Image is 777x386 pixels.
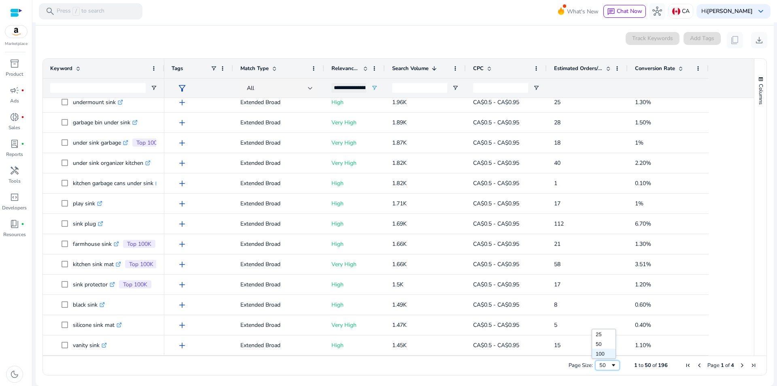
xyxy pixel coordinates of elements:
[177,118,187,128] span: add
[392,260,407,268] span: 1.66K
[596,351,605,357] span: 100
[554,301,557,309] span: 8
[177,98,187,107] span: add
[554,341,560,349] span: 15
[45,6,55,16] span: search
[473,98,519,106] span: CA$0.5 - CA$0.95
[177,219,187,229] span: add
[240,215,317,232] p: Extended Broad
[652,6,662,16] span: hub
[10,192,19,202] span: code_blocks
[177,260,187,269] span: add
[554,281,560,288] span: 17
[331,276,378,293] p: High
[240,236,317,252] p: Extended Broad
[599,362,610,369] div: 50
[73,337,107,354] p: vanity sink
[8,177,21,185] p: Tools
[10,219,19,229] span: book_4
[635,179,651,187] span: 0.10%
[725,362,730,369] span: of
[73,317,122,333] p: silicone sink mat
[554,240,560,248] span: 21
[750,362,757,369] div: Last Page
[331,215,378,232] p: High
[554,65,603,72] span: Estimated Orders/Month
[707,362,720,369] span: Page
[392,139,407,147] span: 1.87K
[603,5,646,18] button: chatChat Now
[635,301,651,309] span: 0.60%
[473,301,519,309] span: CA$0.5 - CA$0.95
[635,321,651,329] span: 0.40%
[452,85,459,91] button: Open Filter Menu
[473,83,528,93] input: CPC Filter Input
[331,236,378,252] p: High
[392,200,407,207] span: 1.71K
[392,301,407,309] span: 1.49K
[473,281,519,288] span: CA$0.5 - CA$0.95
[371,85,378,91] button: Open Filter Menu
[473,139,519,147] span: CA$0.5 - CA$0.95
[554,159,560,167] span: 40
[392,240,407,248] span: 1.66K
[136,139,161,147] p: Top 100K
[331,175,378,192] p: High
[473,119,519,126] span: CA$0.5 - CA$0.95
[554,139,560,147] span: 18
[21,222,24,226] span: fiber_manual_record
[240,65,269,72] span: Match Type
[6,151,23,158] p: Reports
[10,112,19,122] span: donut_small
[672,7,680,15] img: ca.svg
[639,362,643,369] span: to
[177,239,187,249] span: add
[685,362,691,369] div: First Page
[73,134,128,151] p: under sink garbage
[696,362,703,369] div: Previous Page
[240,337,317,354] p: Extended Broad
[473,200,519,207] span: CA$0.5 - CA$0.95
[754,35,764,45] span: download
[73,296,105,313] p: black sink
[6,70,23,78] p: Product
[10,139,19,149] span: lab_profile
[240,317,317,333] p: Extended Broad
[73,175,161,192] p: kitchen garbage cans under sink
[10,369,19,379] span: dark_mode
[331,134,378,151] p: Very High
[473,341,519,349] span: CA$0.5 - CA$0.95
[751,32,767,48] button: download
[177,138,187,148] span: add
[240,296,317,313] p: Extended Broad
[331,65,360,72] span: Relevance Score
[177,179,187,188] span: add
[649,3,665,19] button: hub
[392,98,407,106] span: 1.96K
[2,204,27,211] p: Developers
[635,200,643,207] span: 1%
[701,9,753,14] p: Hi
[151,85,157,91] button: Open Filter Menu
[596,341,601,347] span: 50
[731,362,734,369] span: 4
[392,159,407,167] span: 1.82K
[123,280,147,289] p: Top 100K
[473,159,519,167] span: CA$0.5 - CA$0.95
[331,317,378,333] p: Very High
[392,119,407,126] span: 1.89K
[757,84,764,104] span: Columns
[554,260,560,268] span: 58
[473,220,519,228] span: CA$0.5 - CA$0.95
[569,362,593,369] div: Page Size:
[635,119,651,126] span: 1.50%
[73,215,103,232] p: sink plug
[473,179,519,187] span: CA$0.5 - CA$0.95
[682,4,690,18] p: CA
[73,236,119,252] p: farmhouse sink
[240,276,317,293] p: Extended Broad
[21,89,24,92] span: fiber_manual_record
[177,199,187,209] span: add
[473,65,484,72] span: CPC
[73,114,138,131] p: garbage bin under sink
